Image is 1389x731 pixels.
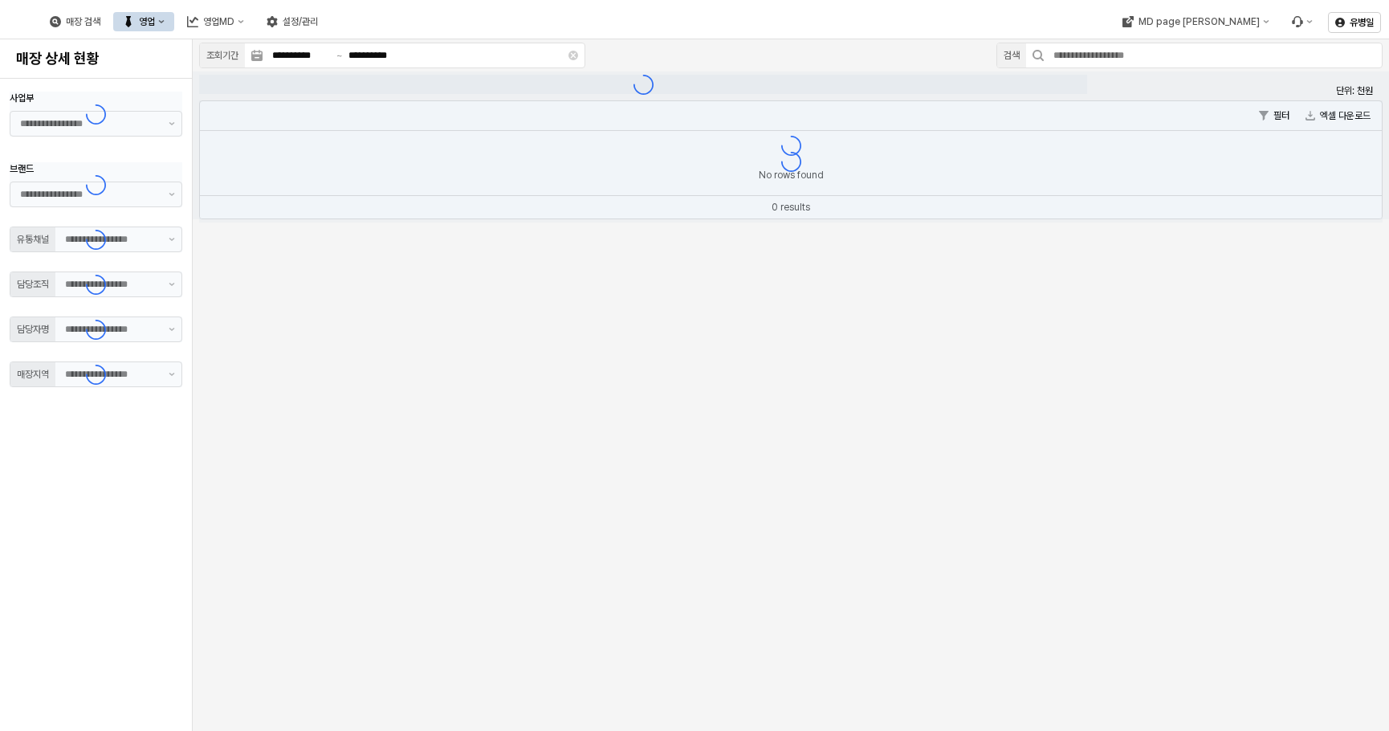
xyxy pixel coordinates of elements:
h4: 매장 상세 현황 [16,51,176,67]
button: 유병일 [1328,12,1381,33]
main: App Frame [193,39,1389,731]
button: 영업 [113,12,174,31]
div: MD page [PERSON_NAME] [1138,16,1259,27]
button: 영업MD [177,12,254,31]
button: Clear [568,51,578,60]
div: 영업 [139,16,155,27]
div: 영업MD [203,16,234,27]
div: MD page 이동 [1112,12,1278,31]
div: 매장 검색 [66,16,100,27]
div: 설정/관리 [283,16,318,27]
button: 설정/관리 [257,12,328,31]
div: 조회기간 [206,47,238,63]
div: Menu item 6 [1281,12,1322,31]
p: 유병일 [1350,16,1374,29]
div: 검색 [1004,47,1020,63]
button: MD page [PERSON_NAME] [1112,12,1278,31]
button: 매장 검색 [40,12,110,31]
